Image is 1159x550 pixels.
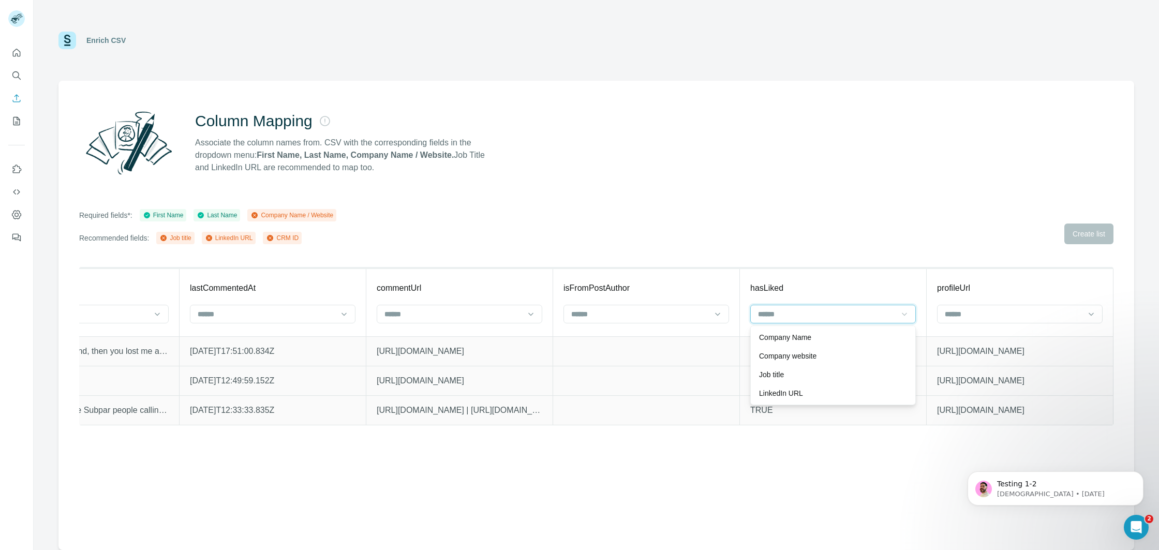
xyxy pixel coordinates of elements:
[195,137,494,174] p: Associate the column names from. CSV with the corresponding fields in the dropdown menu: Job Titl...
[257,151,454,159] strong: First Name, Last Name, Company Name / Website.
[377,345,542,358] p: [URL][DOMAIN_NAME]
[190,375,355,387] p: [DATE]T12:49:59.152Z
[79,210,132,220] p: Required fields*:
[190,404,355,417] p: [DATE]T12:33:33.835Z
[759,388,803,398] p: LinkedIn URL
[3,375,169,387] p: [PERSON_NAME]
[250,211,333,220] div: Company Name / Website
[79,106,179,180] img: Surfe Illustration - Column Mapping
[759,369,784,380] p: Job title
[58,32,76,49] img: Surfe Logo
[8,43,25,62] button: Quick start
[937,404,1103,417] p: [URL][DOMAIN_NAME]
[8,10,25,27] img: Avatar
[190,282,256,294] p: lastCommentedAt
[3,345,169,358] p: You had me till the end, then you lost me at the course
[377,404,542,417] p: [URL][DOMAIN_NAME] | [URL][DOMAIN_NAME]
[1124,515,1149,540] iframe: Intercom live chat
[8,160,25,179] button: Use Surfe on LinkedIn
[377,282,421,294] p: commentUrl
[937,375,1103,387] p: [URL][DOMAIN_NAME]
[8,183,25,201] button: Use Surfe API
[143,211,184,220] div: First Name
[8,112,25,130] button: My lists
[86,35,126,46] div: Enrich CSV
[190,345,355,358] p: [DATE]T17:51:00.834Z
[3,404,169,417] p: I see this everywhere Subpar people calling themselves as personal branding experts Subpar people...
[8,89,25,108] button: Enrich CSV
[159,233,191,243] div: Job title
[197,211,237,220] div: Last Name
[195,112,313,130] h2: Column Mapping
[750,282,783,294] p: hasLiked
[8,205,25,224] button: Dashboard
[759,351,816,361] p: Company website
[563,282,630,294] p: isFromPostAuthor
[266,233,299,243] div: CRM ID
[79,233,149,243] p: Recommended fields:
[8,228,25,247] button: Feedback
[759,332,811,343] p: Company Name
[937,282,970,294] p: profileUrl
[1145,515,1153,523] span: 2
[952,450,1159,522] iframe: Intercom notifications message
[937,345,1103,358] p: [URL][DOMAIN_NAME]
[750,404,916,417] p: TRUE
[205,233,253,243] div: LinkedIn URL
[8,66,25,85] button: Search
[377,375,542,387] p: [URL][DOMAIN_NAME]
